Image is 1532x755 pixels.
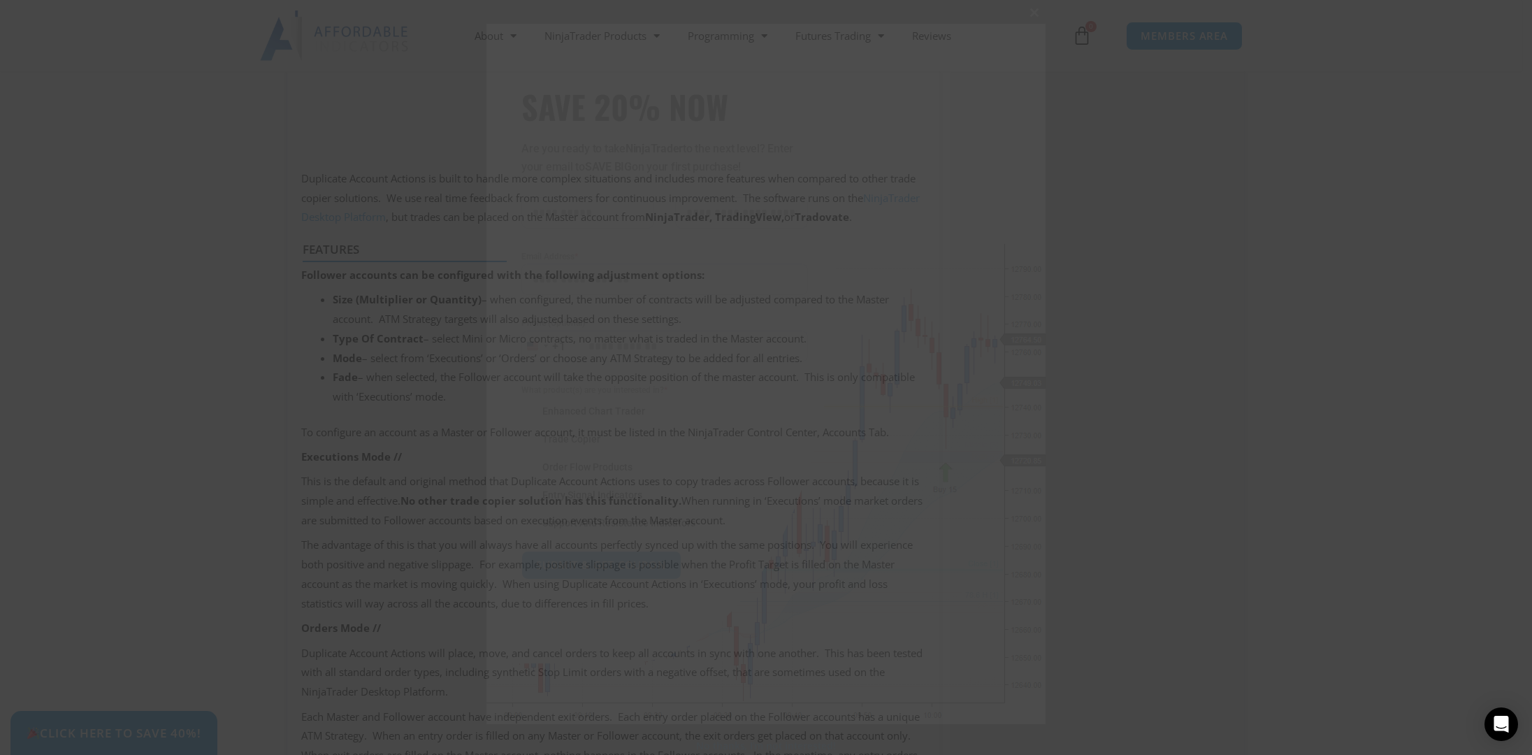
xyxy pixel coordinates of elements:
[521,432,808,446] label: Trade Copier
[1484,707,1518,741] div: Open Intercom Messenger
[521,383,808,397] span: What product(s) are you interested in?
[552,338,566,356] div: +1
[542,516,695,530] span: Support And Resistance Indicators
[521,516,808,530] label: Support And Resistance Indicators
[542,432,600,446] span: Trade Copier
[521,250,808,264] label: Email Address
[521,316,808,330] label: Phone (Optional)
[521,460,808,474] label: Order Flow Products
[585,160,632,173] strong: SAVE BIG
[542,460,633,474] span: Order Flow Products
[626,142,683,155] strong: NinjaTrader
[521,87,808,126] span: SAVE 20% NOW
[521,551,681,580] button: SUBMIT & GET COUPON
[521,331,566,362] button: Selected country
[521,488,808,502] label: Entry Signal Indicators
[542,488,642,502] span: Entry Signal Indicators
[542,404,645,418] span: Enhanced Chart Trader
[696,739,835,752] a: No thanks, I’m not interested!
[521,140,808,176] p: Are you ready to take to the next level? Enter your email to on your first purchase!
[521,404,808,418] label: Enhanced Chart Trader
